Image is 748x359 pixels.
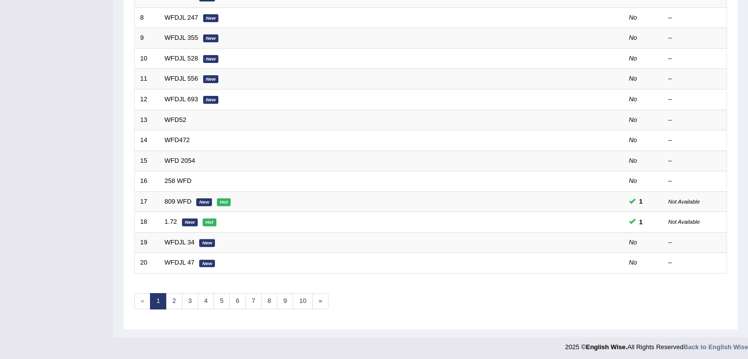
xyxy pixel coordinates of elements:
em: No [629,136,637,144]
div: – [668,136,721,145]
em: No [629,55,637,62]
a: WFDJL 247 [165,14,198,21]
em: No [629,157,637,164]
a: 8 [261,293,277,309]
td: 16 [135,171,159,192]
a: 9 [277,293,293,309]
em: New [199,239,215,247]
a: WFDJL 47 [165,259,195,266]
small: Not Available [668,199,700,205]
a: WFDJL 693 [165,95,198,103]
td: 14 [135,130,159,151]
a: 5 [213,293,230,309]
a: 3 [182,293,198,309]
td: 12 [135,89,159,110]
div: – [668,238,721,247]
td: 11 [135,69,159,90]
a: WFDJL 355 [165,34,198,41]
em: New [203,34,219,42]
a: WFD472 [165,136,190,144]
a: WFDJL 34 [165,239,195,246]
td: 20 [135,253,159,273]
div: – [668,54,721,63]
a: 7 [245,293,262,309]
div: 2025 © All Rights Reserved [565,337,748,352]
a: 10 [293,293,312,309]
a: Back to English Wise [684,343,748,351]
td: 10 [135,48,159,69]
a: WFDJL 528 [165,55,198,62]
a: 6 [229,293,245,309]
div: – [668,177,721,186]
a: WFD52 [165,116,186,123]
em: Hot [203,218,216,226]
div: – [668,116,721,125]
a: 1.72 [165,218,177,225]
em: No [629,177,637,184]
em: No [629,259,637,266]
em: New [203,75,219,83]
span: « [134,293,150,309]
em: No [629,239,637,246]
div: – [668,33,721,43]
a: 809 WFD [165,198,192,205]
div: – [668,258,721,268]
em: New [182,218,198,226]
em: New [203,14,219,22]
span: You cannot take this question anymore [635,217,647,227]
td: 17 [135,191,159,212]
a: 1 [150,293,166,309]
a: 4 [198,293,214,309]
em: No [629,95,637,103]
em: New [203,55,219,63]
em: No [629,116,637,123]
a: WFDJL 556 [165,75,198,82]
a: 258 WFD [165,177,192,184]
em: New [203,96,219,104]
td: 9 [135,28,159,49]
em: Hot [217,198,231,206]
div: – [668,74,721,84]
div: – [668,156,721,166]
td: 15 [135,150,159,171]
td: 19 [135,232,159,253]
em: New [199,260,215,268]
em: No [629,34,637,41]
a: 2 [166,293,182,309]
a: » [312,293,329,309]
td: 8 [135,7,159,28]
a: WFD 2054 [165,157,195,164]
div: – [668,95,721,104]
strong: English Wise. [586,343,627,351]
td: 13 [135,110,159,130]
small: Not Available [668,219,700,225]
em: No [629,75,637,82]
span: You cannot take this question anymore [635,196,647,207]
em: New [196,198,212,206]
div: – [668,13,721,23]
em: No [629,14,637,21]
td: 18 [135,212,159,233]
